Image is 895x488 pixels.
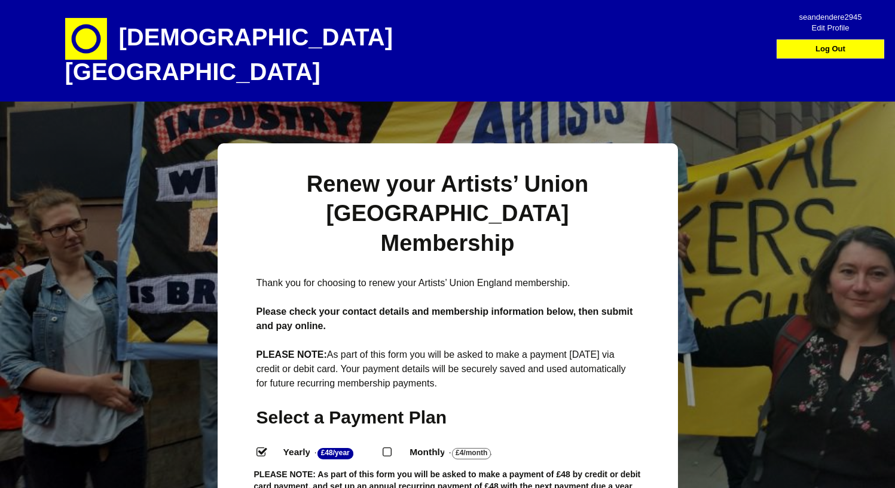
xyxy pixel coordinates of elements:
h1: Renew your Artists’ Union [GEOGRAPHIC_DATA] Membership [256,170,639,258]
span: seandendere2945 [788,8,873,19]
img: circle-e1448293145835.png [65,18,107,60]
p: Thank you for choosing to renew your Artists’ Union England membership. [256,276,639,290]
strong: Please check your contact details and membership information below, then submit and pay online. [256,306,633,331]
a: Log Out [780,40,881,58]
strong: £48/Year [317,448,353,459]
span: Edit Profile [788,19,873,29]
span: Select a Payment Plan [256,407,447,427]
strong: PLEASE NOTE: [256,349,327,360]
strong: £4/Month [452,448,491,459]
p: As part of this form you will be asked to make a payment [DATE] via credit or debit card. Your pa... [256,348,639,391]
label: Monthly - . [399,444,521,461]
label: Yearly - . [273,444,383,461]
